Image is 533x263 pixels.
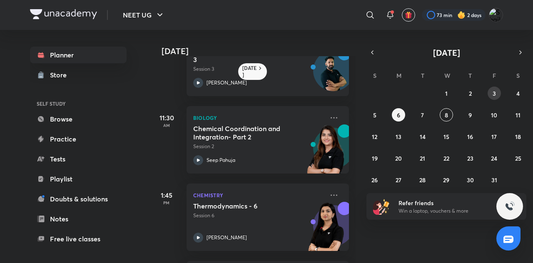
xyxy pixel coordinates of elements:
a: Playlist [30,171,127,187]
button: October 24, 2025 [488,151,501,165]
abbr: October 22, 2025 [443,154,449,162]
p: Biology [193,113,324,123]
abbr: Saturday [516,72,520,79]
p: Chemistry [193,190,324,200]
h6: Refer friends [399,198,501,207]
abbr: Thursday [468,72,472,79]
p: [PERSON_NAME] [207,79,247,87]
abbr: October 9, 2025 [468,111,472,119]
button: October 3, 2025 [488,87,501,100]
abbr: October 1, 2025 [445,89,448,97]
img: ttu [505,201,515,211]
abbr: Tuesday [421,72,424,79]
abbr: October 11, 2025 [516,111,521,119]
img: referral [373,198,390,215]
button: October 10, 2025 [488,108,501,122]
h6: [DATE] [242,65,257,78]
abbr: October 14, 2025 [420,133,426,141]
abbr: October 5, 2025 [373,111,376,119]
abbr: October 6, 2025 [397,111,400,119]
a: Doubts & solutions [30,191,127,207]
a: Company Logo [30,9,97,21]
abbr: October 27, 2025 [396,176,401,184]
button: October 23, 2025 [463,151,477,165]
button: October 29, 2025 [440,173,453,186]
button: October 16, 2025 [463,130,477,143]
h5: Chemical Coordination and Integration- Part 2 [193,124,297,141]
h5: 11:30 [150,113,183,123]
abbr: Monday [396,72,401,79]
button: October 19, 2025 [368,151,381,165]
p: AM [150,123,183,128]
abbr: October 7, 2025 [421,111,424,119]
abbr: October 25, 2025 [515,154,521,162]
p: Session 3 [193,65,324,73]
abbr: October 28, 2025 [419,176,426,184]
button: October 8, 2025 [440,108,453,122]
h5: 1:45 [150,190,183,200]
abbr: October 4, 2025 [516,89,520,97]
abbr: October 26, 2025 [371,176,378,184]
button: October 17, 2025 [488,130,501,143]
a: Planner [30,47,127,63]
img: unacademy [303,124,349,182]
abbr: Wednesday [444,72,450,79]
button: October 21, 2025 [416,151,429,165]
abbr: October 16, 2025 [467,133,473,141]
abbr: October 15, 2025 [443,133,449,141]
p: PM [150,200,183,205]
h6: SELF STUDY [30,97,127,111]
abbr: October 12, 2025 [372,133,377,141]
img: streak [457,11,466,19]
button: October 30, 2025 [463,173,477,186]
abbr: October 24, 2025 [491,154,497,162]
abbr: October 23, 2025 [467,154,473,162]
abbr: Sunday [373,72,376,79]
a: Notes [30,211,127,227]
button: October 28, 2025 [416,173,429,186]
button: October 13, 2025 [392,130,405,143]
div: Store [50,70,72,80]
p: Seep Pahuja [207,156,235,164]
a: Practice [30,131,127,147]
button: October 9, 2025 [463,108,477,122]
button: October 11, 2025 [511,108,525,122]
p: Win a laptop, vouchers & more [399,207,501,215]
h4: [DATE] [162,46,357,56]
button: October 22, 2025 [440,151,453,165]
button: avatar [402,8,415,22]
a: Free live classes [30,231,127,247]
abbr: October 10, 2025 [491,111,497,119]
abbr: October 20, 2025 [395,154,402,162]
button: October 20, 2025 [392,151,405,165]
p: [PERSON_NAME] [207,234,247,241]
button: October 5, 2025 [368,108,381,122]
abbr: October 2, 2025 [469,89,472,97]
img: Company Logo [30,9,97,19]
span: [DATE] [433,47,460,58]
button: October 2, 2025 [463,87,477,100]
abbr: October 19, 2025 [372,154,378,162]
button: October 31, 2025 [488,173,501,186]
abbr: October 31, 2025 [491,176,497,184]
button: October 18, 2025 [511,130,525,143]
abbr: October 30, 2025 [467,176,474,184]
abbr: October 3, 2025 [493,89,496,97]
h5: Thermodynamics - 6 [193,202,297,210]
a: Store [30,67,127,83]
button: October 27, 2025 [392,173,405,186]
abbr: Friday [493,72,496,79]
abbr: October 17, 2025 [491,133,497,141]
button: October 15, 2025 [440,130,453,143]
img: avatar [405,11,412,19]
button: October 26, 2025 [368,173,381,186]
a: Browse [30,111,127,127]
button: October 6, 2025 [392,108,405,122]
button: October 7, 2025 [416,108,429,122]
abbr: October 13, 2025 [396,133,401,141]
button: [DATE] [378,47,515,58]
img: Shaikh abdul [489,8,503,22]
abbr: October 29, 2025 [443,176,449,184]
img: Avatar [314,55,354,95]
button: October 14, 2025 [416,130,429,143]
